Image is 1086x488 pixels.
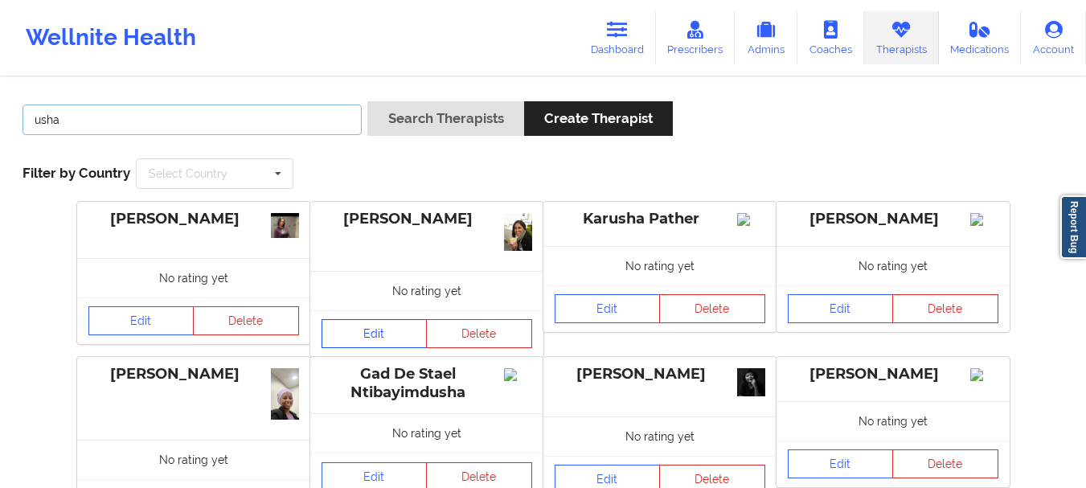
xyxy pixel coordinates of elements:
a: Edit [88,306,195,335]
a: Therapists [864,11,939,64]
span: Filter by Country [23,165,130,181]
img: Image%2Fplaceholer-image.png [504,368,532,381]
button: Delete [892,449,998,478]
a: Dashboard [579,11,656,64]
img: 7bfd838a-ab11-4e92-99d1-1cb5f02273c8IMG_20240812_074835_edit_39834454441912.jpg [271,368,299,420]
div: [PERSON_NAME] [322,210,532,228]
img: Image%2Fplaceholer-image.png [737,213,765,226]
div: [PERSON_NAME] [788,210,998,228]
button: Delete [426,319,532,348]
div: No rating yet [777,401,1010,441]
div: [PERSON_NAME] [555,365,765,383]
div: Karusha Pather [555,210,765,228]
button: Delete [892,294,998,323]
div: No rating yet [310,271,543,310]
button: Delete [659,294,765,323]
div: [PERSON_NAME] [88,365,299,383]
div: No rating yet [543,416,777,456]
div: No rating yet [77,258,310,297]
img: a15f65e3-cda1-4c48-ac20-899c6546e6a4_IMG_3198.jpeg [271,213,299,238]
a: Coaches [797,11,864,64]
button: Search Therapists [367,101,523,136]
img: 59b596c8-6d48-4727-9672-03bb84163ffd_3094d44e-0d50-4d1d-a06a-744a4c470bbe1000056393.jpeg [737,368,765,396]
a: Prescribers [656,11,736,64]
button: Create Therapist [524,101,673,136]
button: Delete [193,306,299,335]
img: Image%2Fplaceholer-image.png [970,213,998,226]
a: Medications [939,11,1022,64]
a: Edit [555,294,661,323]
a: Edit [322,319,428,348]
a: Admins [735,11,797,64]
input: Search Keywords [23,105,362,135]
div: No rating yet [310,413,543,453]
a: Report Bug [1060,195,1086,259]
a: Account [1021,11,1086,64]
div: No rating yet [777,246,1010,285]
a: Edit [788,294,894,323]
img: 8a59ce7f-955f-4bc3-b1b4-e3a446de1a13_PVQY2891.JPEG [504,213,532,251]
div: No rating yet [543,246,777,285]
div: Gad De Stael Ntibayimdusha [322,365,532,402]
div: No rating yet [77,440,310,479]
div: [PERSON_NAME] [88,210,299,228]
div: Select Country [149,168,227,179]
div: [PERSON_NAME] [788,365,998,383]
img: Image%2Fplaceholer-image.png [970,368,998,381]
a: Edit [788,449,894,478]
